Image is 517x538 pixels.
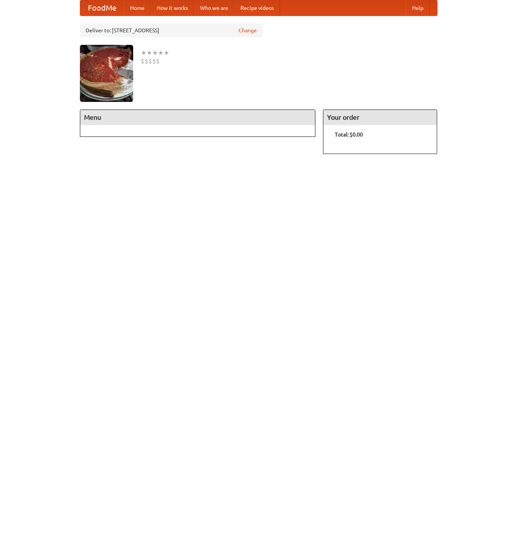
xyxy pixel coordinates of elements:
li: $ [145,57,148,65]
a: How it works [151,0,194,16]
li: ★ [164,49,169,57]
a: Recipe videos [234,0,280,16]
a: Home [124,0,151,16]
li: ★ [141,49,146,57]
a: Help [406,0,430,16]
li: $ [152,57,156,65]
h4: Menu [80,110,315,125]
li: $ [148,57,152,65]
li: ★ [146,49,152,57]
div: Deliver to: [STREET_ADDRESS] [80,24,262,37]
b: Total: $0.00 [335,132,363,138]
li: $ [141,57,145,65]
img: angular.jpg [80,45,133,102]
li: ★ [152,49,158,57]
li: ★ [158,49,164,57]
li: $ [156,57,160,65]
a: FoodMe [80,0,124,16]
a: Who we are [194,0,234,16]
h4: Your order [323,110,437,125]
a: Change [239,27,257,34]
